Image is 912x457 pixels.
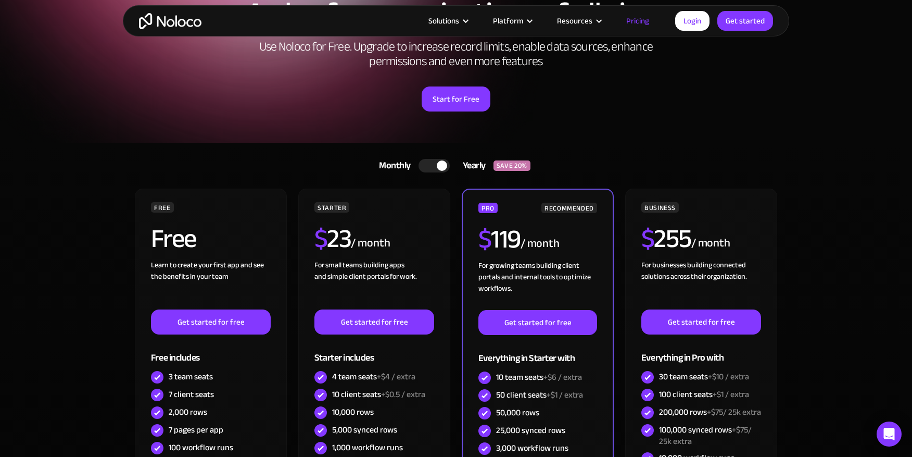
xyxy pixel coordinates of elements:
[641,335,761,368] div: Everything in Pro with
[707,404,761,420] span: +$75/ 25k extra
[641,310,761,335] a: Get started for free
[641,214,654,263] span: $
[151,310,271,335] a: Get started for free
[314,214,327,263] span: $
[659,422,752,449] span: +$75/ 25k extra
[557,14,592,28] div: Resources
[381,387,425,402] span: +$0.5 / extra
[332,406,374,418] div: 10,000 rows
[332,371,415,382] div: 4 team seats
[713,387,749,402] span: +$1 / extra
[675,11,710,31] a: Login
[708,369,749,385] span: +$10 / extra
[480,14,544,28] div: Platform
[496,442,568,454] div: 3,000 workflow runs
[151,202,174,213] div: FREE
[544,14,613,28] div: Resources
[351,235,390,252] div: / month
[496,407,539,418] div: 50,000 rows
[478,215,491,264] span: $
[314,202,349,213] div: STARTER
[659,406,761,418] div: 200,000 rows
[541,203,597,213] div: RECOMMENDED
[151,260,271,310] div: Learn to create your first app and see the benefits in your team ‍
[641,202,679,213] div: BUSINESS
[493,160,530,171] div: SAVE 20%
[641,260,761,310] div: For businesses building connected solutions across their organization. ‍
[659,424,761,447] div: 100,000 synced rows
[428,14,459,28] div: Solutions
[332,442,403,453] div: 1,000 workflow runs
[877,422,902,447] div: Open Intercom Messenger
[659,389,749,400] div: 100 client seats
[169,371,213,382] div: 3 team seats
[169,389,214,400] div: 7 client seats
[478,203,498,213] div: PRO
[169,406,207,418] div: 2,000 rows
[547,387,583,403] span: +$1 / extra
[314,335,434,368] div: Starter includes
[139,13,201,29] a: home
[478,260,597,310] div: For growing teams building client portals and internal tools to optimize workflows.
[450,158,493,174] div: Yearly
[169,442,233,453] div: 100 workflow runs
[415,14,480,28] div: Solutions
[493,14,523,28] div: Platform
[377,369,415,385] span: +$4 / extra
[543,369,582,385] span: +$6 / extra
[332,424,397,436] div: 5,000 synced rows
[478,335,597,369] div: Everything in Starter with
[496,425,565,436] div: 25,000 synced rows
[314,226,351,252] h2: 23
[314,260,434,310] div: For small teams building apps and simple client portals for work. ‍
[641,226,691,252] h2: 255
[151,335,271,368] div: Free includes
[366,158,419,174] div: Monthly
[691,235,730,252] div: / month
[717,11,773,31] a: Get started
[248,40,664,69] h2: Use Noloco for Free. Upgrade to increase record limits, enable data sources, enhance permissions ...
[613,14,662,28] a: Pricing
[478,226,521,252] h2: 119
[496,389,583,401] div: 50 client seats
[169,424,223,436] div: 7 pages per app
[478,310,597,335] a: Get started for free
[314,310,434,335] a: Get started for free
[659,371,749,382] div: 30 team seats
[151,226,196,252] h2: Free
[496,372,582,383] div: 10 team seats
[521,236,560,252] div: / month
[422,87,490,112] a: Start for Free
[332,389,425,400] div: 10 client seats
